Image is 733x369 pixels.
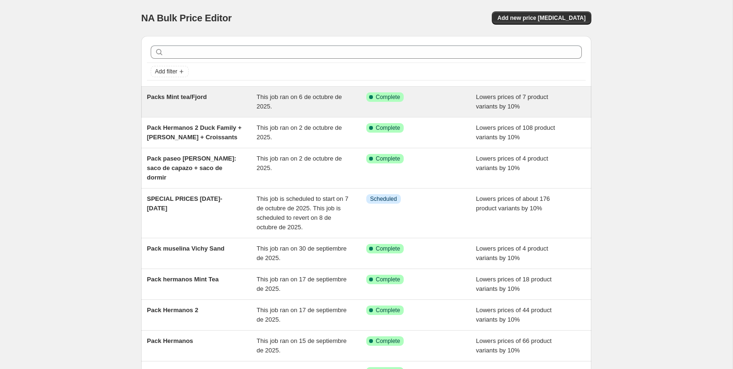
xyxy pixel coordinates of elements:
span: Pack paseo [PERSON_NAME]: saco de capazo + saco de dormir [147,155,236,181]
span: This job ran on 15 de septiembre de 2025. [257,337,347,354]
button: Add new price [MEDICAL_DATA] [492,11,591,25]
span: Lowers prices of 7 product variants by 10% [476,93,548,110]
span: Scheduled [370,195,397,203]
span: This job ran on 2 de octubre de 2025. [257,124,342,141]
span: Lowers prices of 66 product variants by 10% [476,337,552,354]
span: Complete [376,276,400,283]
span: Pack Hermanos 2 [147,306,198,314]
span: Packs Mint tea/Fjord [147,93,207,100]
span: Complete [376,245,400,252]
span: Add new price [MEDICAL_DATA] [498,14,586,22]
span: Add filter [155,68,177,75]
span: Complete [376,337,400,345]
span: Lowers prices of 4 product variants by 10% [476,245,548,261]
span: Lowers prices of about 176 product variants by 10% [476,195,550,212]
span: This job ran on 6 de octubre de 2025. [257,93,342,110]
span: Lowers prices of 18 product variants by 10% [476,276,552,292]
span: Pack Hermanos 2 Duck Family + [PERSON_NAME] + Croissants [147,124,242,141]
span: Lowers prices of 44 product variants by 10% [476,306,552,323]
span: This job ran on 30 de septiembre de 2025. [257,245,347,261]
span: NA Bulk Price Editor [141,13,232,23]
span: Complete [376,155,400,162]
span: Pack Hermanos [147,337,193,344]
span: Lowers prices of 108 product variants by 10% [476,124,555,141]
span: This job ran on 2 de octubre de 2025. [257,155,342,171]
span: This job ran on 17 de septiembre de 2025. [257,306,347,323]
span: Complete [376,93,400,101]
span: This job is scheduled to start on 7 de octubre de 2025. This job is scheduled to revert on 8 de o... [257,195,349,231]
span: This job ran on 17 de septiembre de 2025. [257,276,347,292]
button: Add filter [151,66,189,77]
span: Pack hermanos Mint Tea [147,276,218,283]
span: Complete [376,306,400,314]
span: Pack muselina Vichy Sand [147,245,225,252]
span: Complete [376,124,400,132]
span: SPECIAL PRICES [DATE]-[DATE] [147,195,222,212]
span: Lowers prices of 4 product variants by 10% [476,155,548,171]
